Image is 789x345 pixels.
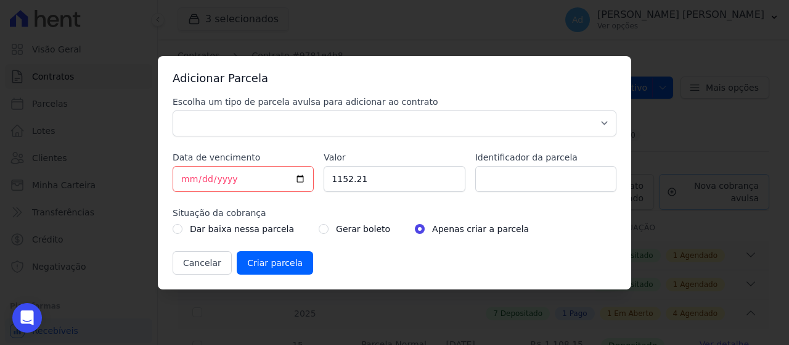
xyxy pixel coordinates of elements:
label: Situação da cobrança [173,207,616,219]
label: Data de vencimento [173,151,314,164]
label: Apenas criar a parcela [432,222,529,236]
div: Open Intercom Messenger [12,303,42,333]
label: Escolha um tipo de parcela avulsa para adicionar ao contrato [173,96,616,108]
label: Dar baixa nessa parcela [190,222,294,236]
label: Valor [324,151,465,164]
h3: Adicionar Parcela [173,71,616,86]
input: Criar parcela [237,251,313,275]
button: Cancelar [173,251,232,275]
label: Identificador da parcela [475,151,616,164]
label: Gerar boleto [336,222,390,236]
